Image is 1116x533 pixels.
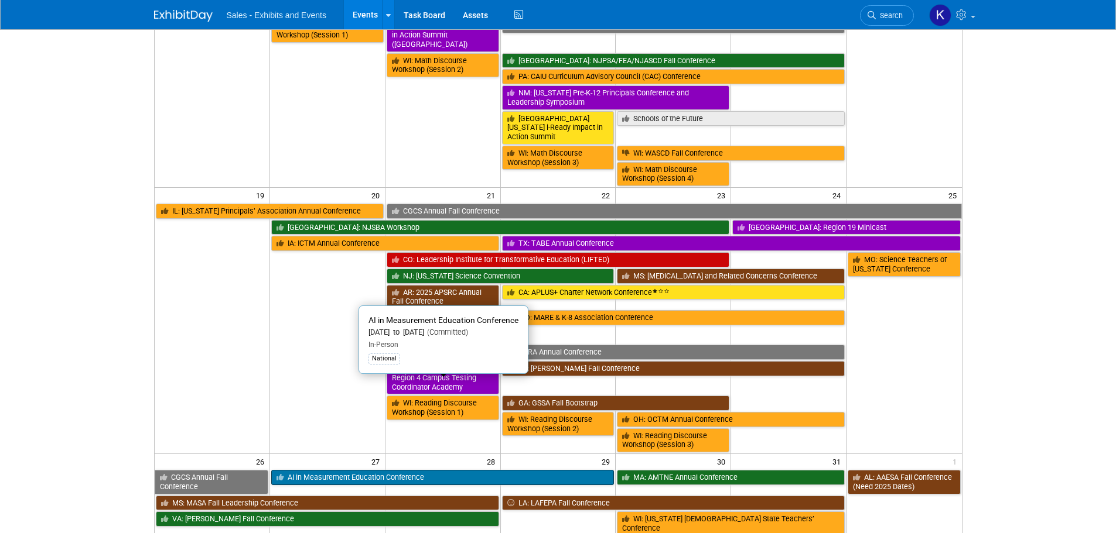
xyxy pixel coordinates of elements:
span: 21 [486,188,500,202]
div: National [368,353,400,364]
a: TX: TABE Annual Conference [502,236,961,251]
a: Search [860,5,914,26]
a: CGCS Annual Fall Conference [387,204,962,219]
span: In-Person [368,341,398,349]
span: 19 [255,188,269,202]
a: MA: AMTNE Annual Conference [617,470,845,485]
a: WI: WASCD Fall Conference [617,146,845,161]
img: Kara Haven [929,4,951,26]
a: NJ: [US_STATE] Science Convention [387,269,615,284]
a: VA: [PERSON_NAME] Fall Conference [156,511,499,527]
a: WI: Math Discourse Workshop (Session 2) [387,53,499,77]
span: 26 [255,454,269,469]
span: 29 [600,454,615,469]
a: WI: Math Discourse Workshop (Session 1) [271,18,384,42]
span: Search [876,11,903,20]
span: 25 [947,188,962,202]
span: 30 [716,454,731,469]
span: 22 [600,188,615,202]
span: Sales - Exhibits and Events [227,11,326,20]
a: IA: ICTM Annual Conference [271,236,499,251]
a: AR: 2025 APSRC Annual Fall Conference [387,285,499,309]
a: [GEOGRAPHIC_DATA]: Region 4 Campus Testing Coordinator Academy [387,361,499,394]
a: [GEOGRAPHIC_DATA][US_STATE] i-Ready Impact in Action Summit [502,111,615,145]
a: CO: Leadership Institute for Transformative Education (LIFTED) [387,252,730,267]
a: SC: [PERSON_NAME] Fall Conference [502,361,845,376]
a: NM: [US_STATE] Pre-K-12 Principals Conference and Leadership Symposium [502,85,730,109]
a: MO: MARE & K-8 Association Conference [502,310,845,325]
span: (Committed) [424,328,468,336]
span: 24 [831,188,846,202]
span: 31 [831,454,846,469]
a: [GEOGRAPHIC_DATA]: NJPSA/FEA/NJASCD Fall Conference [502,53,845,68]
a: AI in Measurement Education Conference [271,470,615,485]
a: GA: GSSA Fall Bootstrap [502,396,730,411]
a: IL: [US_STATE] Principals’ Association Annual Conference [156,204,384,219]
a: MO: Science Teachers of [US_STATE] Conference [848,252,960,276]
a: [GEOGRAPHIC_DATA]: NJSBA Workshop [271,220,729,235]
span: 1 [951,454,962,469]
a: OH: OCTM Annual Conference [617,412,845,427]
span: 28 [486,454,500,469]
img: ExhibitDay [154,10,213,22]
a: WI: Math Discourse Workshop (Session 3) [502,146,615,170]
span: 20 [370,188,385,202]
a: CGCS Annual Fall Conference [155,470,268,494]
a: [US_STATE] i-Ready Impact in Action Summit ([GEOGRAPHIC_DATA]) [387,18,499,51]
div: [DATE] to [DATE] [368,328,518,338]
a: [GEOGRAPHIC_DATA]: Region 19 Minicast [732,220,960,235]
a: PA: CAIU Curriculum Advisory Council (CAC) Conference [502,69,845,84]
a: MS: MASA Fall Leadership Conference [156,496,499,511]
a: AL: AAESA Fall Conference (Need 2025 Dates) [848,470,960,494]
a: LA: LAFEPA Fall Conference [502,496,845,511]
a: MS: [MEDICAL_DATA] and Related Concerns Conference [617,269,845,284]
a: Schools of the Future [617,111,845,126]
a: WI: Reading Discourse Workshop (Session 3) [617,428,729,452]
span: AI in Measurement Education Conference [368,315,518,325]
a: WI: Reading Discourse Workshop (Session 1) [387,396,499,419]
a: WI: Math Discourse Workshop (Session 4) [617,162,729,186]
span: 27 [370,454,385,469]
a: NERA Annual Conference [502,345,845,360]
span: 23 [716,188,731,202]
a: WI: Reading Discourse Workshop (Session 2) [502,412,615,436]
a: CA: APLUS+ Charter Network Conference [502,285,845,300]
